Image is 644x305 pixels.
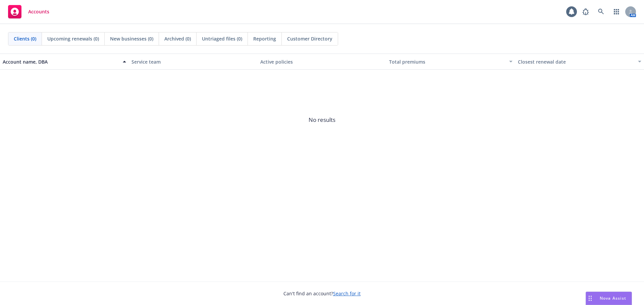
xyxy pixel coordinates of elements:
a: Search [594,5,608,18]
span: Archived (0) [164,35,191,42]
span: Nova Assist [600,295,626,301]
span: Upcoming renewals (0) [47,35,99,42]
span: Accounts [28,9,49,14]
button: Service team [129,54,258,70]
div: Service team [131,58,255,65]
div: Active policies [260,58,384,65]
span: Untriaged files (0) [202,35,242,42]
span: New businesses (0) [110,35,153,42]
div: Closest renewal date [518,58,634,65]
button: Active policies [258,54,386,70]
div: Drag to move [586,292,594,305]
button: Total premiums [386,54,515,70]
div: Total premiums [389,58,505,65]
span: Can't find an account? [283,290,361,297]
span: Reporting [253,35,276,42]
div: Account name, DBA [3,58,119,65]
a: Accounts [5,2,52,21]
a: Search for it [333,290,361,297]
a: Switch app [610,5,623,18]
span: Clients (0) [14,35,36,42]
a: Report a Bug [579,5,592,18]
button: Nova Assist [586,292,632,305]
button: Closest renewal date [515,54,644,70]
span: Customer Directory [287,35,332,42]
